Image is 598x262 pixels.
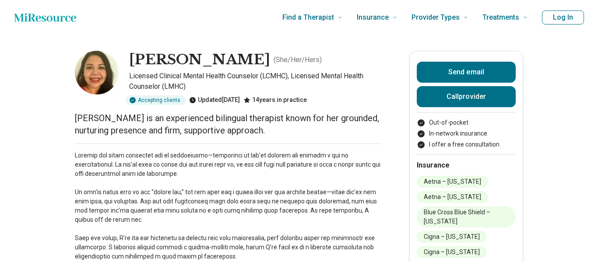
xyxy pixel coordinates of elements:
span: Insurance [357,11,389,24]
li: In-network insurance [417,129,516,138]
div: Updated [DATE] [189,95,240,105]
a: Home page [14,9,76,26]
img: Cristina Mena, Licensed Clinical Mental Health Counselor (LCMHC) [75,51,119,94]
li: Cigna – [US_STATE] [417,231,487,243]
div: Accepting clients [126,95,186,105]
div: 14 years in practice [243,95,307,105]
button: Send email [417,62,516,83]
h2: Insurance [417,160,516,171]
span: Find a Therapist [282,11,334,24]
h1: [PERSON_NAME] [129,51,270,69]
button: Log In [542,10,584,24]
p: Licensed Clinical Mental Health Counselor (LCMHC), Licensed Mental Health Counselor (LMHC) [129,71,381,92]
span: Treatments [482,11,519,24]
ul: Payment options [417,118,516,149]
li: Aetna – [US_STATE] [417,191,488,203]
span: Provider Types [412,11,460,24]
li: I offer a free consultation [417,140,516,149]
li: Blue Cross Blue Shield – [US_STATE] [417,206,516,227]
li: Aetna – [US_STATE] [417,176,488,188]
p: ( She/Her/Hers ) [274,55,322,65]
button: Callprovider [417,86,516,107]
li: Out-of-pocket [417,118,516,127]
li: Cigna – [US_STATE] [417,246,487,258]
p: [PERSON_NAME] is an experienced bilingual therapist known for her grounded, nurturing presence an... [75,112,381,136]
